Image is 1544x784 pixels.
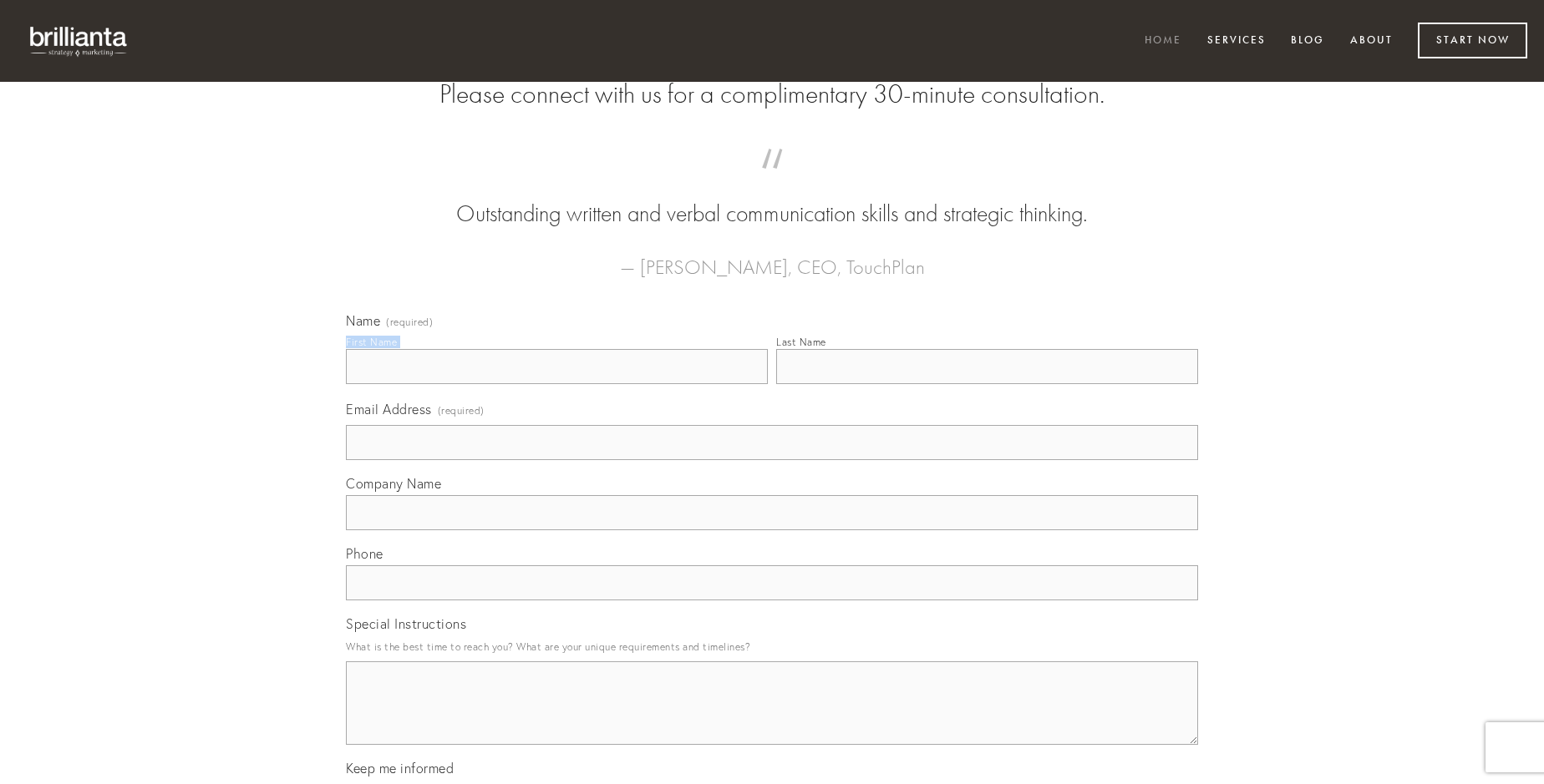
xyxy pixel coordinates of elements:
span: (required) [386,317,433,327]
a: Services [1196,28,1277,55]
span: Name [346,312,380,329]
figcaption: — [PERSON_NAME], CEO, TouchPlan [373,230,1171,284]
span: Email Address [346,401,432,417]
a: About [1339,28,1404,55]
a: Blog [1280,28,1335,55]
span: Keep me informed [346,760,454,776]
a: Start Now [1418,23,1527,58]
a: Home [1134,28,1192,55]
span: Company Name [346,475,441,492]
div: Last Name [776,336,826,348]
img: brillianta - research, strategy, marketing [17,17,142,65]
h2: Please connect with us for a complimentary 30-minute consultation. [346,78,1198,110]
span: “ [373,165,1171,198]
span: (required) [438,399,485,422]
p: What is the best time to reach you? What are your unique requirements and timelines? [346,635,1198,658]
div: First Name [346,336,397,348]
span: Phone [346,545,383,562]
span: Special Instructions [346,615,466,632]
blockquote: Outstanding written and verbal communication skills and strategic thinking. [373,165,1171,230]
